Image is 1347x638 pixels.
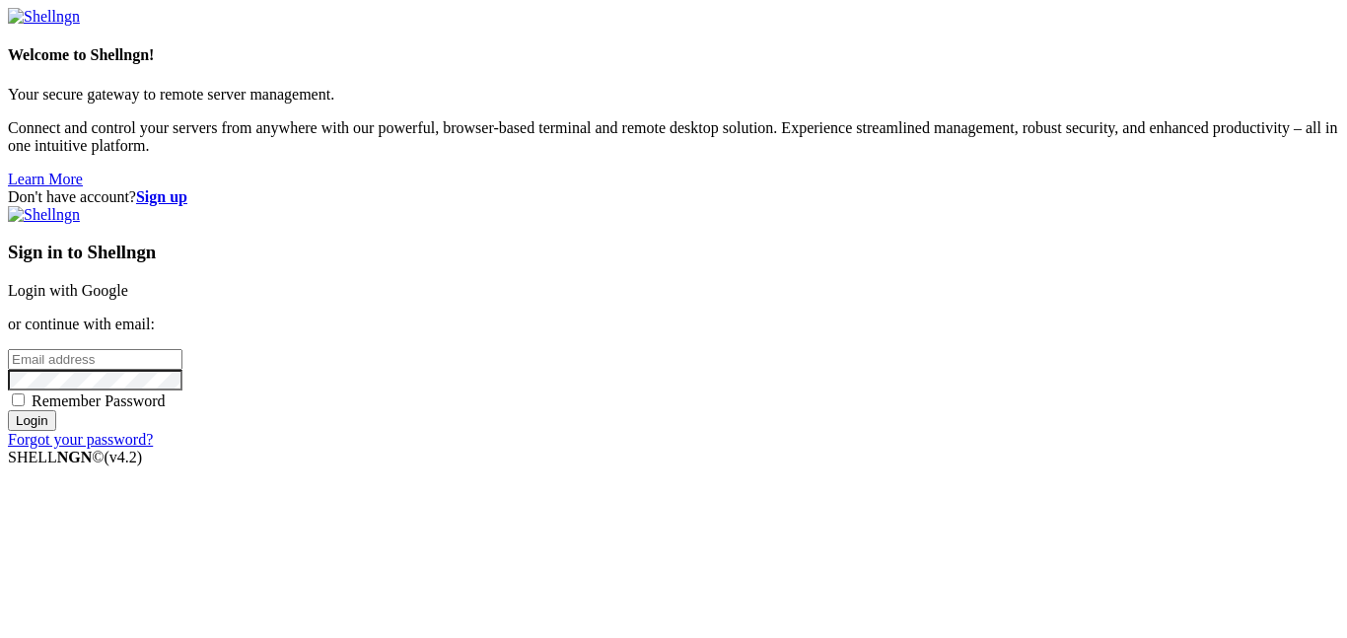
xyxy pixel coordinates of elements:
div: Don't have account? [8,188,1339,206]
input: Login [8,410,56,431]
p: Your secure gateway to remote server management. [8,86,1339,104]
input: Email address [8,349,182,370]
b: NGN [57,449,93,465]
p: or continue with email: [8,316,1339,333]
img: Shellngn [8,206,80,224]
input: Remember Password [12,393,25,406]
a: Sign up [136,188,187,205]
h4: Welcome to Shellngn! [8,46,1339,64]
span: SHELL © [8,449,142,465]
a: Login with Google [8,282,128,299]
p: Connect and control your servers from anywhere with our powerful, browser-based terminal and remo... [8,119,1339,155]
span: 4.2.0 [105,449,143,465]
h3: Sign in to Shellngn [8,242,1339,263]
a: Learn More [8,171,83,187]
span: Remember Password [32,392,166,409]
img: Shellngn [8,8,80,26]
a: Forgot your password? [8,431,153,448]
